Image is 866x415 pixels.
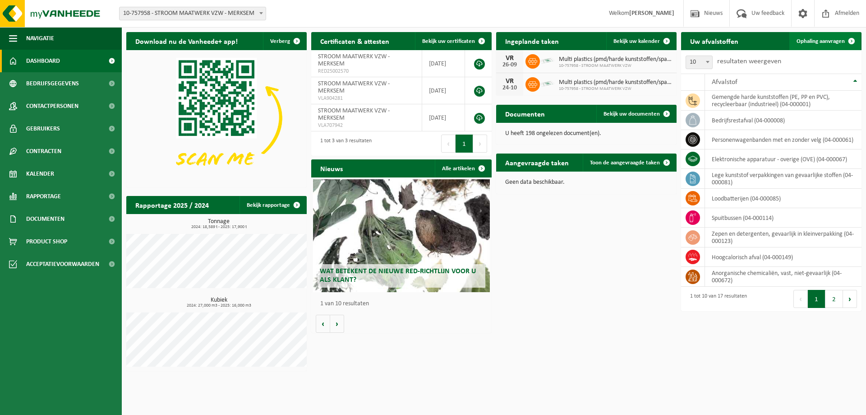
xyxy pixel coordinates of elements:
[705,130,861,149] td: personenwagenbanden met en zonder velg (04-000061)
[311,159,352,177] h2: Nieuws
[422,77,465,104] td: [DATE]
[126,196,218,214] h2: Rapportage 2025 / 2024
[270,38,290,44] span: Verberg
[131,297,307,308] h3: Kubiek
[590,160,660,166] span: Toon de aangevraagde taken
[681,32,747,50] h2: Uw afvalstoffen
[496,154,578,171] h2: Aangevraagde taken
[415,32,491,50] a: Bekijk uw certificaten
[26,140,61,163] span: Contracten
[26,185,61,208] span: Rapportage
[26,163,54,185] span: Kalender
[501,85,519,91] div: 24-10
[505,131,668,137] p: U heeft 198 ongelezen document(en).
[26,253,99,275] span: Acceptatievoorwaarden
[808,290,825,308] button: 1
[473,135,487,153] button: Next
[705,169,861,189] td: lege kunststof verpakkingen van gevaarlijke stoffen (04-000081)
[318,95,415,102] span: VLA904281
[705,111,861,130] td: bedrijfsrestafval (04-000008)
[583,154,676,172] a: Toon de aangevraagde taken
[318,80,390,94] span: STROOM MAATWERK VZW - MERKSEM
[606,32,676,50] a: Bekijk uw kalender
[843,290,857,308] button: Next
[559,56,672,63] span: Multi plastics (pmd/harde kunststoffen/spanbanden/eps/folie naturel/folie gemeng...
[126,32,247,50] h2: Download nu de Vanheede+ app!
[318,122,415,129] span: VLA707942
[705,247,861,267] td: hoogcalorisch afval (04-000149)
[126,50,307,186] img: Download de VHEPlus App
[119,7,266,20] span: 10-757958 - STROOM MAATWERK VZW - MERKSEM
[422,104,465,131] td: [DATE]
[422,50,465,77] td: [DATE]
[717,58,781,65] label: resultaten weergeven
[505,179,668,186] p: Geen data beschikbaar.
[131,225,307,229] span: 2024: 18,589 t - 2025: 17,900 t
[120,7,266,20] span: 10-757958 - STROOM MAATWERK VZW - MERKSEM
[705,208,861,228] td: spuitbussen (04-000114)
[501,78,519,85] div: VR
[825,290,843,308] button: 2
[797,38,845,44] span: Ophaling aanvragen
[318,107,390,121] span: STROOM MAATWERK VZW - MERKSEM
[540,76,555,91] img: LP-SK-00500-LPE-16
[712,79,737,86] span: Afvalstof
[496,105,554,122] h2: Documenten
[131,219,307,229] h3: Tonnage
[131,303,307,308] span: 2024: 27,000 m3 - 2025: 16,000 m3
[596,105,676,123] a: Bekijk uw documenten
[613,38,660,44] span: Bekijk uw kalender
[793,290,808,308] button: Previous
[316,315,330,333] button: Vorige
[313,179,490,292] a: Wat betekent de nieuwe RED-richtlijn voor u als klant?
[422,38,475,44] span: Bekijk uw certificaten
[318,68,415,75] span: RED25002570
[26,230,67,253] span: Product Shop
[456,135,473,153] button: 1
[686,56,712,69] span: 10
[441,135,456,153] button: Previous
[559,63,672,69] span: 10-757958 - STROOM MAATWERK VZW
[263,32,306,50] button: Verberg
[26,208,64,230] span: Documenten
[26,95,78,117] span: Contactpersonen
[705,149,861,169] td: elektronische apparatuur - overige (OVE) (04-000067)
[320,301,487,307] p: 1 van 10 resultaten
[26,72,79,95] span: Bedrijfsgegevens
[320,268,476,284] span: Wat betekent de nieuwe RED-richtlijn voor u als klant?
[26,50,60,72] span: Dashboard
[318,53,390,67] span: STROOM MAATWERK VZW - MERKSEM
[435,159,491,177] a: Alle artikelen
[540,53,555,68] img: LP-SK-00500-LPE-16
[496,32,568,50] h2: Ingeplande taken
[629,10,674,17] strong: [PERSON_NAME]
[686,289,747,309] div: 1 tot 10 van 17 resultaten
[705,267,861,287] td: anorganische chemicaliën, vast, niet-gevaarlijk (04-000672)
[311,32,398,50] h2: Certificaten & attesten
[603,111,660,117] span: Bekijk uw documenten
[559,79,672,86] span: Multi plastics (pmd/harde kunststoffen/spanbanden/eps/folie naturel/folie gemeng...
[686,56,713,69] span: 10
[240,196,306,214] a: Bekijk rapportage
[26,117,60,140] span: Gebruikers
[330,315,344,333] button: Volgende
[559,86,672,92] span: 10-757958 - STROOM MAATWERK VZW
[705,189,861,208] td: loodbatterijen (04-000085)
[705,91,861,111] td: gemengde harde kunststoffen (PE, PP en PVC), recycleerbaar (industrieel) (04-000001)
[26,27,54,50] span: Navigatie
[705,228,861,247] td: zepen en detergenten, gevaarlijk in kleinverpakking (04-000123)
[501,62,519,68] div: 26-09
[501,55,519,62] div: VR
[789,32,861,50] a: Ophaling aanvragen
[316,134,372,154] div: 1 tot 3 van 3 resultaten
